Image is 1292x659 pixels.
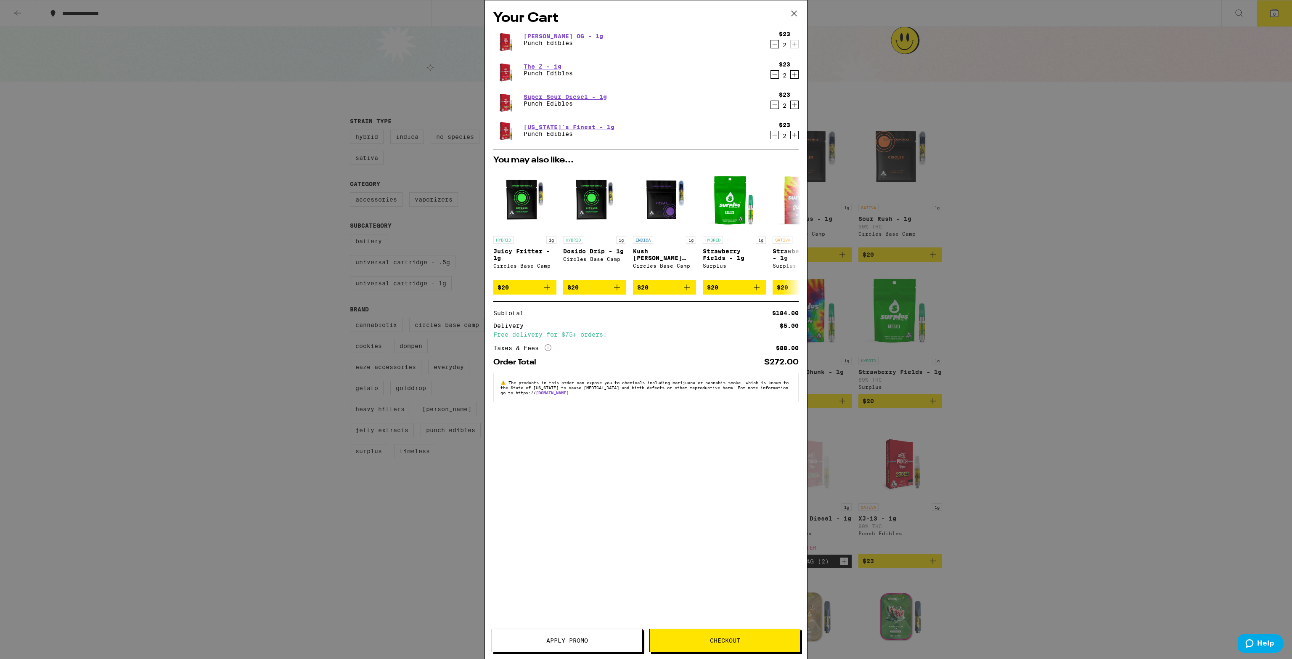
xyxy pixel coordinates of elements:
p: Strawberry Daze - 1g [773,248,836,261]
p: SATIVA [773,236,793,244]
a: Super Sour Diesel - 1g [524,93,607,100]
div: $88.00 [776,345,799,351]
img: Punch Edibles - King Louie XII OG - 1g [493,24,517,55]
div: Surplus [773,263,836,268]
button: Increment [790,131,799,139]
p: HYBRID [563,236,583,244]
div: 2 [779,102,790,109]
span: ⚠️ [500,380,508,385]
button: Decrement [770,70,779,79]
button: Add to bag [703,280,766,295]
img: Punch Edibles - Super Sour Diesel - 1g [493,85,517,115]
p: Dosido Drip - 1g [563,248,626,255]
img: Punch Edibles - The Z - 1g [493,55,517,85]
img: Punch Edibles - Florida's Finest - 1g [493,119,517,142]
span: $20 [567,284,579,291]
a: Open page for Strawberry Daze - 1g from Surplus [773,169,836,280]
button: Add to bag [563,280,626,295]
span: The products in this order can expose you to chemicals including marijuana or cannabis smoke, whi... [500,380,789,395]
div: Subtotal [493,310,530,316]
a: Open page for Strawberry Fields - 1g from Surplus [703,169,766,280]
iframe: Opens a widget where you can find more information [1238,634,1284,655]
div: Circles Base Camp [563,256,626,262]
p: Punch Edibles [524,40,603,46]
button: Apply Promo [492,629,643,652]
button: Decrement [770,101,779,109]
button: Increment [790,101,799,109]
div: Surplus [703,263,766,268]
button: Increment [790,40,799,48]
div: Order Total [493,359,542,366]
p: 1g [756,236,766,244]
div: 2 [779,42,790,48]
div: $23 [779,31,790,37]
p: 1g [546,236,556,244]
p: INDICA [633,236,653,244]
button: Add to bag [633,280,696,295]
span: $20 [707,284,718,291]
div: $23 [779,91,790,98]
button: Decrement [770,40,779,48]
a: [PERSON_NAME] OG - 1g [524,33,603,40]
a: Open page for Juicy Fritter - 1g from Circles Base Camp [493,169,556,280]
h2: You may also like... [493,156,799,165]
p: 1g [686,236,696,244]
button: Checkout [649,629,800,652]
p: Strawberry Fields - 1g [703,248,766,261]
p: Punch Edibles [524,70,573,77]
img: Circles Base Camp - Kush Berry Bliss - 1g [633,169,696,232]
div: Delivery [493,323,530,329]
img: Surplus - Strawberry Fields - 1g [703,169,766,232]
div: $5.00 [780,323,799,329]
button: Decrement [770,131,779,139]
p: Punch Edibles [524,100,607,107]
img: Circles Base Camp - Dosido Drip - 1g [563,169,626,232]
p: 1g [616,236,626,244]
p: Kush [PERSON_NAME] [PERSON_NAME] - 1g [633,248,696,261]
a: The Z - 1g [524,63,573,70]
a: Open page for Dosido Drip - 1g from Circles Base Camp [563,169,626,280]
div: Free delivery for $75+ orders! [493,332,799,337]
span: $20 [498,284,509,291]
div: 2 [779,72,790,79]
button: Add to bag [493,280,556,295]
a: Open page for Kush Berry Bliss - 1g from Circles Base Camp [633,169,696,280]
button: Increment [790,70,799,79]
div: $184.00 [772,310,799,316]
button: Add to bag [773,280,836,295]
div: $23 [779,122,790,128]
div: $23 [779,61,790,68]
div: $272.00 [764,359,799,366]
div: 2 [779,133,790,139]
img: Surplus - Strawberry Daze - 1g [773,169,836,232]
img: Circles Base Camp - Juicy Fritter - 1g [493,169,556,232]
a: [DOMAIN_NAME] [536,390,569,395]
div: Circles Base Camp [633,263,696,268]
p: Juicy Fritter - 1g [493,248,556,261]
p: HYBRID [703,236,723,244]
h2: Your Cart [493,9,799,28]
div: Circles Base Camp [493,263,556,268]
p: Punch Edibles [524,130,614,137]
span: $20 [777,284,788,291]
div: Taxes & Fees [493,344,551,352]
a: [US_STATE]'s Finest - 1g [524,124,614,130]
span: Apply Promo [546,638,588,643]
span: Checkout [710,638,740,643]
span: $20 [637,284,649,291]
